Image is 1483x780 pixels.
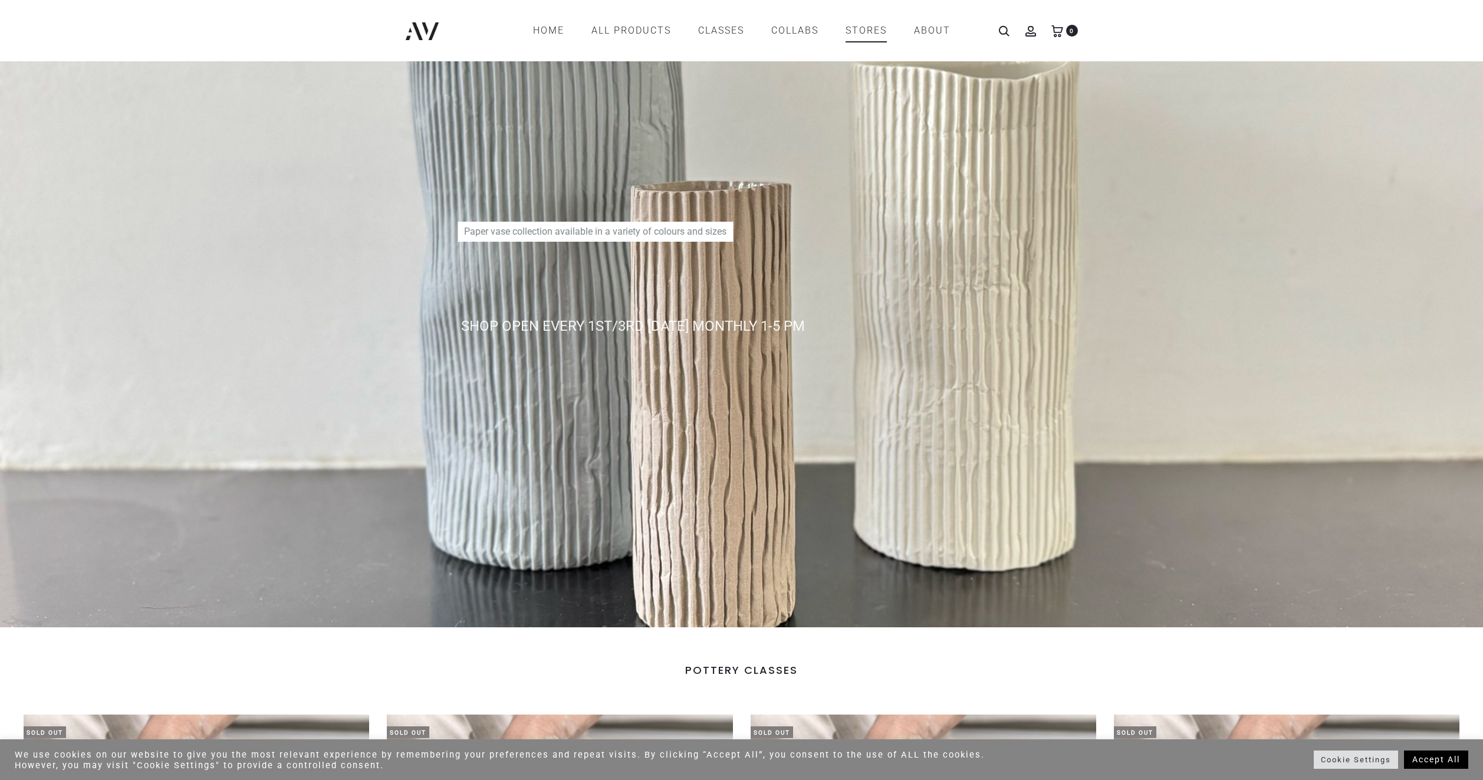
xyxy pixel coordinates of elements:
a: Home [533,21,564,41]
a: Cookie Settings [1314,751,1398,769]
span: Sold Out [1114,726,1156,738]
span: Sold Out [387,726,429,738]
span: Sold Out [24,726,66,738]
a: ABOUT [914,21,951,41]
div: SHOP OPEN EVERY 1ST/3RD [DATE] MONTHLY 1-5 PM [461,315,1145,337]
a: All products [591,21,671,41]
h4: POTTERY CLASSES [24,664,1459,677]
p: Paper vase collection available in a variety of colours and sizes [458,222,733,242]
a: Accept All [1404,751,1468,769]
a: COLLABS [771,21,818,41]
span: Sold Out [751,726,793,738]
div: We use cookies on our website to give you the most relevant experience by remembering your prefer... [15,749,1032,771]
a: 0 [1051,25,1063,36]
a: CLASSES [698,21,744,41]
a: STORES [846,21,887,41]
span: 0 [1066,25,1078,37]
